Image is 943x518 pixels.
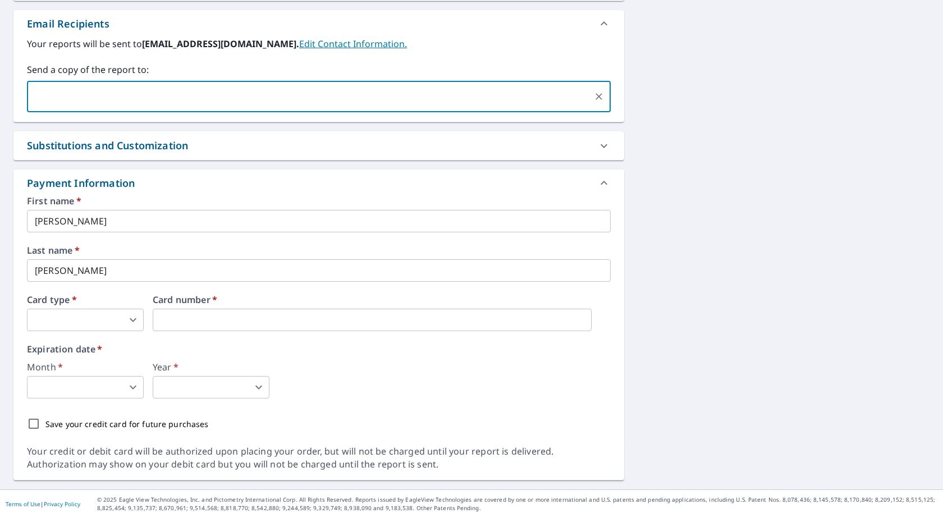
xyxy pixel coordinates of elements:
button: Clear [591,89,607,104]
div: Email Recipients [27,16,109,31]
label: Last name [27,246,611,255]
a: Privacy Policy [44,500,80,508]
div: ​ [153,376,269,398]
label: Card number [153,295,611,304]
label: Expiration date [27,345,611,354]
div: Your credit or debit card will be authorized upon placing your order, but will not be charged unt... [27,445,611,471]
b: [EMAIL_ADDRESS][DOMAIN_NAME]. [142,38,299,50]
label: Year [153,363,269,372]
p: | [6,501,80,507]
label: Card type [27,295,144,304]
div: ​ [27,376,144,398]
a: Terms of Use [6,500,40,508]
iframe: secure payment field [153,309,592,331]
div: ​ [27,309,144,331]
div: Substitutions and Customization [13,131,624,160]
label: Month [27,363,144,372]
label: Send a copy of the report to: [27,63,611,76]
p: Save your credit card for future purchases [45,418,209,430]
div: Payment Information [13,169,624,196]
div: Payment Information [27,176,139,191]
div: Email Recipients [13,10,624,37]
a: EditContactInfo [299,38,407,50]
label: Your reports will be sent to [27,37,611,51]
div: Substitutions and Customization [27,138,188,153]
label: First name [27,196,611,205]
p: © 2025 Eagle View Technologies, Inc. and Pictometry International Corp. All Rights Reserved. Repo... [97,496,937,512]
